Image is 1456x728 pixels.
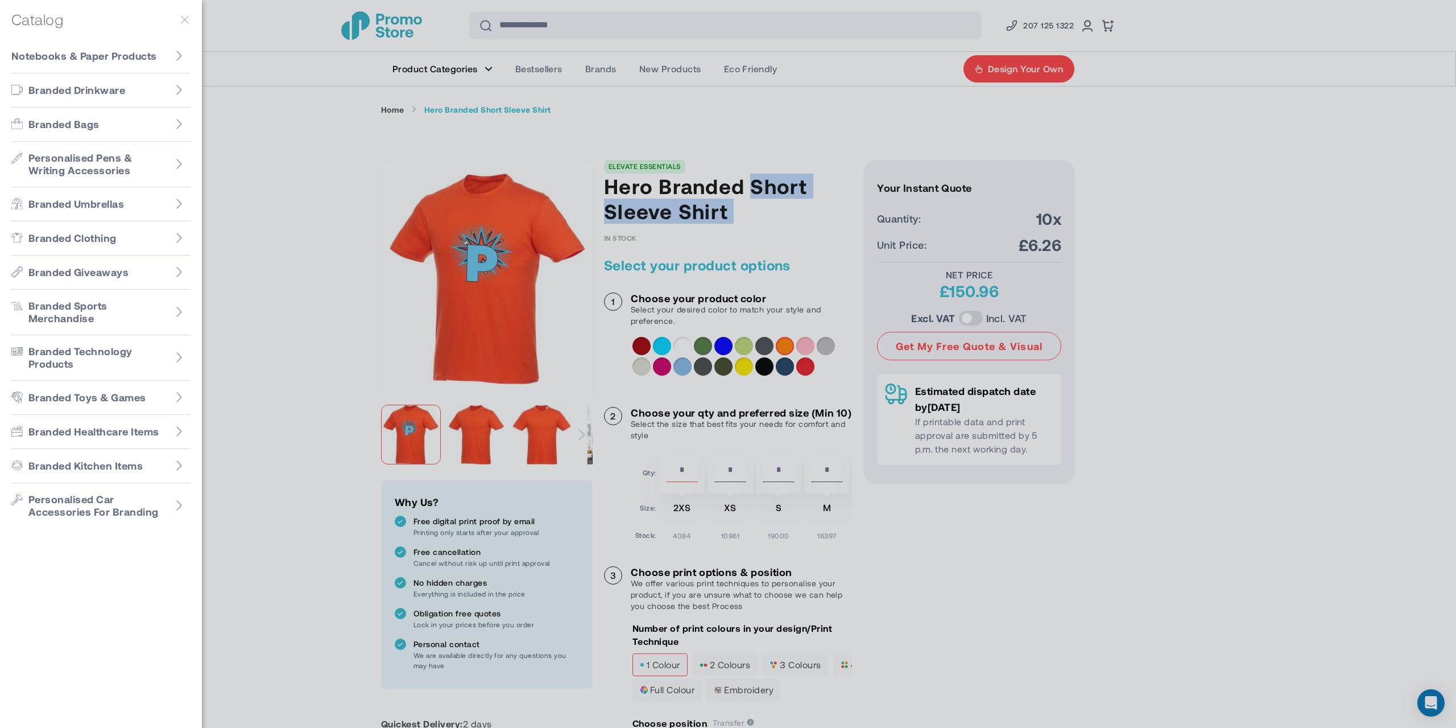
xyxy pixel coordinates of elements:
[28,459,143,472] span: Branded Kitchen Items
[11,483,191,528] a: Go to Personalised Car Accessories For Branding
[28,266,129,279] span: Branded Giveaways
[11,187,191,221] a: Go to Branded Umbrellas
[28,151,168,177] span: Personalised Pens & Writing Accessories
[11,381,191,415] a: Go to Branded Toys & Games
[28,198,124,211] span: Branded Umbrellas
[11,39,191,73] a: Go to Notebooks & Paper Products
[28,345,168,371] span: Branded Technology Products
[11,50,156,63] span: Notebooks & Paper Products
[28,118,100,131] span: Branded Bags
[11,221,191,256] a: Go to Branded Clothing
[11,290,191,335] a: Go to Branded Sports Merchandise
[28,299,168,325] span: Branded Sports Merchandise
[11,449,191,483] a: Go to Branded Kitchen Items
[28,425,159,438] span: Branded Healthcare Items
[28,232,117,245] span: Branded Clothing
[11,335,191,381] a: Go to Branded Technology Products
[11,11,63,28] h5: Catalog
[11,142,191,187] a: Go to Personalised Pens & Writing Accessories
[28,84,125,97] span: Branded Drinkware
[11,415,191,449] a: Go to Branded Healthcare Items
[28,493,168,519] span: Personalised Car Accessories For Branding
[28,391,146,404] span: Branded Toys & Games
[11,73,191,108] a: Go to Branded Drinkware
[11,256,191,290] a: Go to Branded Giveaways
[11,108,191,142] a: Go to Branded Bags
